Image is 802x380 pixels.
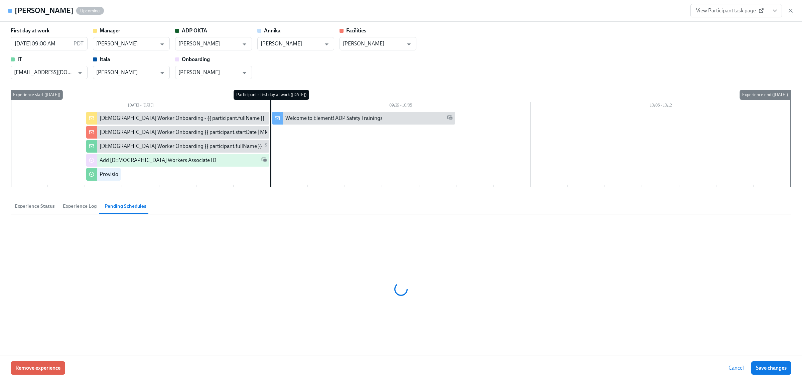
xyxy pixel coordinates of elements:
strong: Onboarding [182,56,210,62]
h4: [PERSON_NAME] [15,6,74,16]
button: Cancel [724,361,749,375]
a: View Participant task page [690,4,768,17]
div: 10/06 – 10/12 [531,102,791,111]
div: Participant's first day at work ([DATE]) [234,90,309,100]
div: Experience end ([DATE]) [740,90,791,100]
span: Upcoming [76,8,104,13]
div: Experience start ([DATE]) [10,90,63,100]
strong: Manager [100,27,120,34]
span: Work Email [261,157,267,164]
strong: Itala [100,56,110,62]
strong: Annika [264,27,280,34]
button: Remove experience [11,361,65,375]
span: Experience Log [63,202,97,210]
button: Open [157,39,167,49]
button: Open [75,68,85,78]
span: Experience Status [15,202,55,210]
div: [DATE] – [DATE] [11,102,271,111]
div: [DEMOGRAPHIC_DATA] Worker Onboarding - {{ participant.fullName }} [100,115,265,122]
button: Open [157,68,167,78]
p: PDT [74,40,84,47]
span: Work Email [447,115,452,122]
div: 09/29 – 10/05 [271,102,531,111]
strong: Facilities [346,27,366,34]
div: Provision ADP on OKTA for new [DEMOGRAPHIC_DATA] WORKERS starting {{ participant.startDate | dddd... [100,171,390,178]
strong: IT [17,56,22,62]
button: Open [239,39,250,49]
button: Save changes [751,361,791,375]
div: [DEMOGRAPHIC_DATA] Worker Onboarding {{ participant.fullName }} [100,143,262,150]
button: Open [321,39,332,49]
div: Welcome to Element! ADP Safety Trainings [285,115,383,122]
span: Work Email [265,143,270,150]
span: Pending Schedules [105,202,146,210]
span: Save changes [756,365,787,371]
span: Cancel [728,365,744,371]
button: Open [404,39,414,49]
button: View task page [768,4,782,17]
div: Add [DEMOGRAPHIC_DATA] Workers Associate ID [100,157,216,164]
span: View Participant task page [696,7,763,14]
button: Open [239,68,250,78]
span: Remove experience [15,365,60,371]
label: First day at work [11,27,49,34]
strong: ADP OKTA [182,27,207,34]
div: [DEMOGRAPHIC_DATA] Worker Onboarding {{ participant.startDate | MMM DD YYYY }} [100,129,300,136]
